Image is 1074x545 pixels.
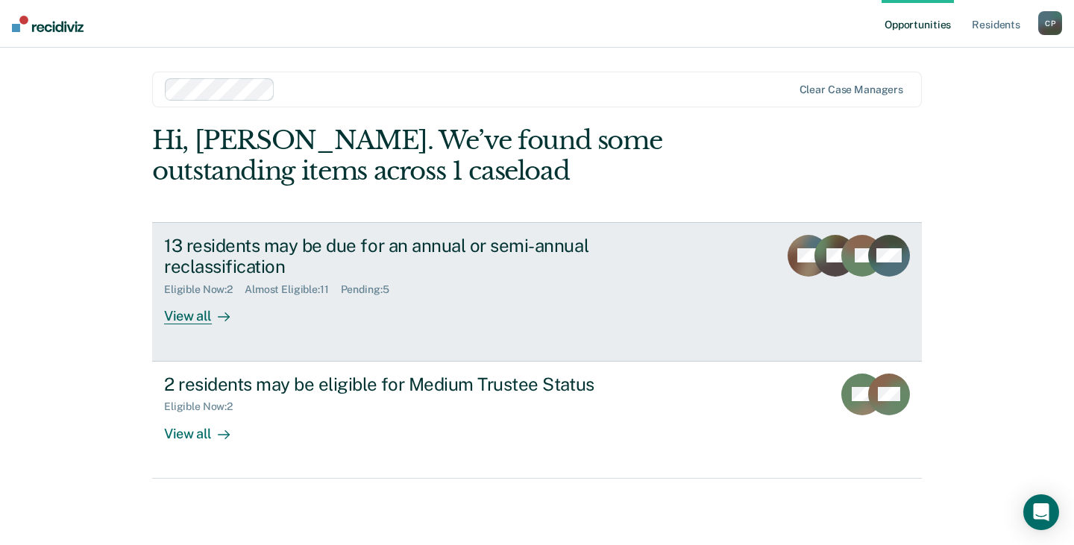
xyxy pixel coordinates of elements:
button: CP [1038,11,1062,35]
div: C P [1038,11,1062,35]
div: 2 residents may be eligible for Medium Trustee Status [164,374,688,395]
div: View all [164,296,248,325]
div: View all [164,413,248,442]
div: Hi, [PERSON_NAME]. We’ve found some outstanding items across 1 caseload [152,125,768,186]
div: 13 residents may be due for an annual or semi-annual reclassification [164,235,688,278]
div: Clear case managers [800,84,903,96]
div: Eligible Now : 2 [164,400,245,413]
div: Almost Eligible : 11 [245,283,341,296]
div: Pending : 5 [341,283,401,296]
div: Eligible Now : 2 [164,283,245,296]
a: 13 residents may be due for an annual or semi-annual reclassificationEligible Now:2Almost Eligibl... [152,222,922,362]
img: Recidiviz [12,16,84,32]
div: Open Intercom Messenger [1023,494,1059,530]
a: 2 residents may be eligible for Medium Trustee StatusEligible Now:2View all [152,362,922,479]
